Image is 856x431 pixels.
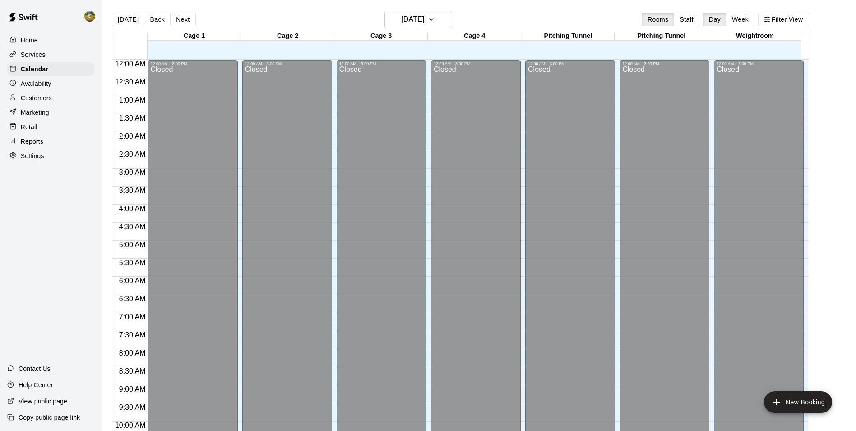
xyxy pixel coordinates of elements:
p: Retail [21,122,37,131]
p: Contact Us [19,364,51,373]
button: [DATE] [384,11,452,28]
span: 6:30 AM [117,295,148,303]
span: 12:00 AM [113,60,148,68]
button: Back [144,13,171,26]
div: 12:00 AM – 3:00 PM [622,61,707,66]
div: Cage 4 [428,32,521,41]
button: Day [703,13,726,26]
a: Reports [7,135,94,148]
div: Jhonny Montoya [83,7,102,25]
span: 3:30 AM [117,187,148,194]
span: 4:30 AM [117,223,148,230]
span: 8:00 AM [117,349,148,357]
a: Availability [7,77,94,90]
span: 2:00 AM [117,132,148,140]
a: Calendar [7,62,94,76]
p: Availability [21,79,51,88]
div: 12:00 AM – 3:00 PM [339,61,424,66]
button: Week [726,13,754,26]
p: Marketing [21,108,49,117]
span: 6:00 AM [117,277,148,285]
span: 9:30 AM [117,403,148,411]
button: Next [170,13,195,26]
div: 12:00 AM – 3:00 PM [528,61,612,66]
p: Settings [21,151,44,160]
div: 12:00 AM – 3:00 PM [245,61,329,66]
a: Marketing [7,106,94,119]
button: Filter View [758,13,809,26]
span: 7:00 AM [117,313,148,321]
p: Copy public page link [19,413,80,422]
span: 8:30 AM [117,367,148,375]
span: 7:30 AM [117,331,148,339]
span: 1:30 AM [117,114,148,122]
div: Pitching Tunnel [615,32,708,41]
p: Help Center [19,380,53,389]
div: Cage 2 [241,32,334,41]
span: 12:30 AM [113,78,148,86]
button: Rooms [642,13,674,26]
span: 5:00 AM [117,241,148,248]
p: Services [21,50,46,59]
div: 12:00 AM – 3:00 PM [434,61,518,66]
button: [DATE] [112,13,144,26]
a: Customers [7,91,94,105]
a: Settings [7,149,94,163]
p: Customers [21,94,52,103]
div: Cage 1 [148,32,241,41]
p: View public page [19,397,67,406]
div: 12:00 AM – 3:00 PM [150,61,235,66]
span: 4:00 AM [117,205,148,212]
p: Reports [21,137,43,146]
p: Home [21,36,38,45]
img: Jhonny Montoya [84,11,95,22]
span: 5:30 AM [117,259,148,267]
div: Weightroom [708,32,801,41]
button: add [764,391,832,413]
div: 12:00 AM – 3:00 PM [717,61,801,66]
h6: [DATE] [401,13,424,26]
span: 10:00 AM [113,422,148,429]
span: 3:00 AM [117,169,148,176]
span: 1:00 AM [117,96,148,104]
span: 9:00 AM [117,385,148,393]
div: Pitching Tunnel [521,32,615,41]
button: Staff [674,13,699,26]
p: Calendar [21,65,48,74]
a: Home [7,33,94,47]
a: Retail [7,120,94,134]
a: Services [7,48,94,61]
span: 2:30 AM [117,150,148,158]
div: Cage 3 [334,32,428,41]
